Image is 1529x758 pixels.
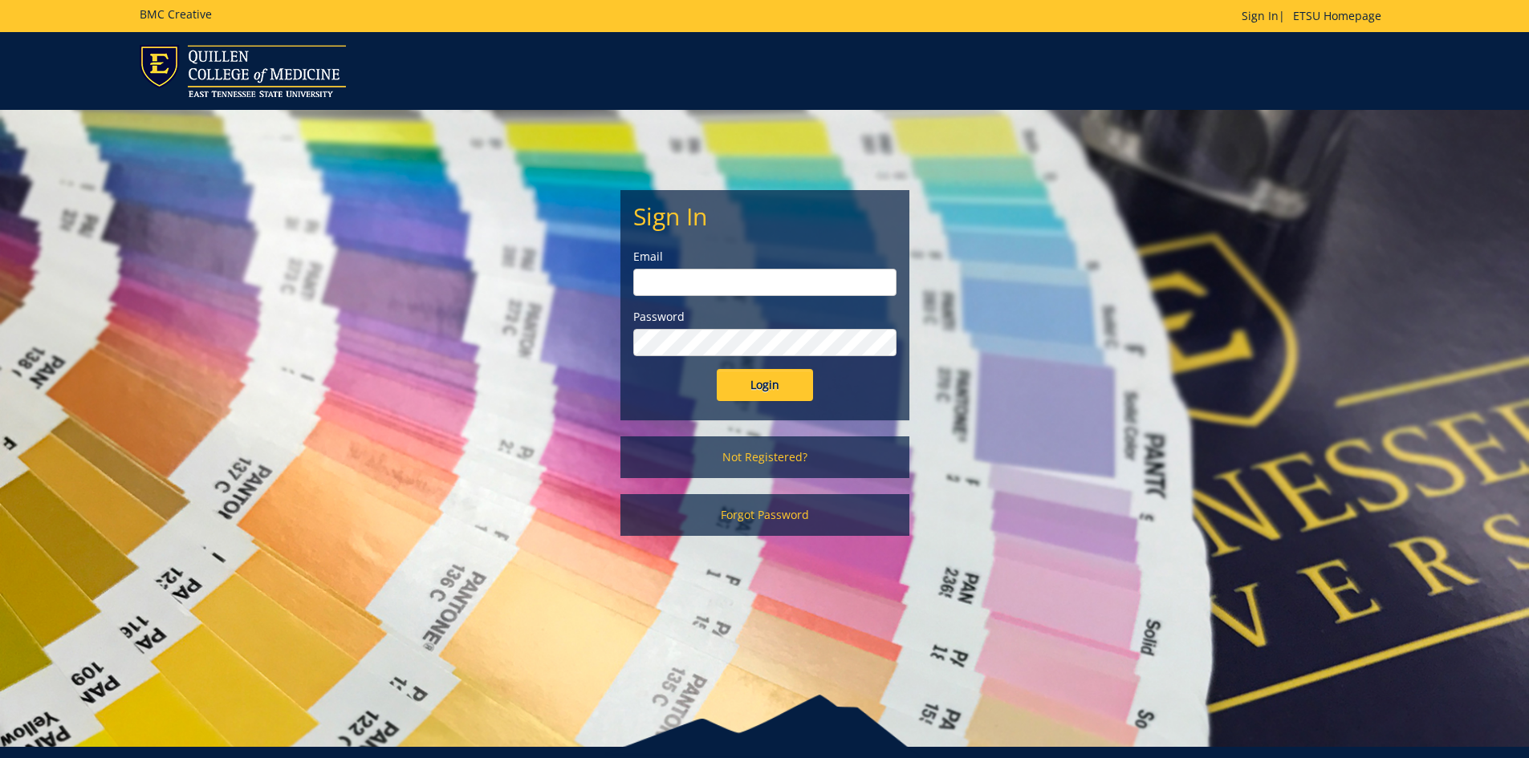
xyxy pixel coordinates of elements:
a: ETSU Homepage [1285,8,1389,23]
h5: BMC Creative [140,8,212,20]
a: Not Registered? [620,436,909,478]
p: | [1242,8,1389,24]
img: ETSU logo [140,45,346,97]
a: Sign In [1242,8,1279,23]
label: Email [633,249,897,265]
a: Forgot Password [620,494,909,536]
input: Login [717,369,813,401]
h2: Sign In [633,203,897,229]
label: Password [633,309,897,325]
